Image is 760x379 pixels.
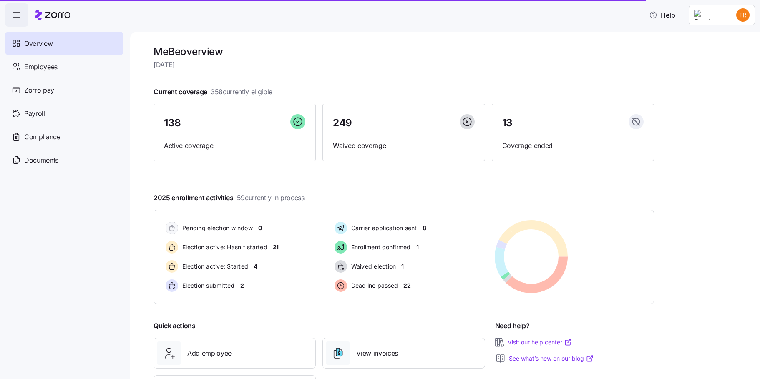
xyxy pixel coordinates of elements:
[736,8,750,22] img: 9f08772f748d173b6a631cba1b0c6066
[5,125,123,148] a: Compliance
[508,338,572,346] a: Visit our help center
[154,321,196,331] span: Quick actions
[356,348,398,359] span: View invoices
[254,262,257,271] span: 4
[258,224,262,232] span: 0
[333,118,352,128] span: 249
[401,262,404,271] span: 1
[495,321,530,331] span: Need help?
[403,281,410,290] span: 22
[5,102,123,125] a: Payroll
[154,193,305,203] span: 2025 enrollment activities
[180,243,267,251] span: Election active: Hasn't started
[180,281,235,290] span: Election submitted
[694,10,724,20] img: Employer logo
[423,224,426,232] span: 8
[164,118,181,128] span: 138
[642,7,682,23] button: Help
[154,45,654,58] h1: MeBe overview
[5,78,123,102] a: Zorro pay
[24,62,58,72] span: Employees
[164,141,305,151] span: Active coverage
[240,281,244,290] span: 2
[333,141,474,151] span: Waived coverage
[416,243,419,251] span: 1
[649,10,675,20] span: Help
[349,262,396,271] span: Waived election
[24,85,54,95] span: Zorro pay
[237,193,305,203] span: 59 currently in process
[154,87,272,97] span: Current coverage
[180,262,248,271] span: Election active: Started
[187,348,232,359] span: Add employee
[502,141,644,151] span: Coverage ended
[349,281,398,290] span: Deadline passed
[24,132,60,142] span: Compliance
[509,354,594,363] a: See what’s new on our blog
[211,87,272,97] span: 358 currently eligible
[349,224,417,232] span: Carrier application sent
[5,55,123,78] a: Employees
[24,155,58,166] span: Documents
[154,60,654,70] span: [DATE]
[24,108,45,119] span: Payroll
[502,118,513,128] span: 13
[180,224,253,232] span: Pending election window
[273,243,279,251] span: 21
[349,243,411,251] span: Enrollment confirmed
[24,38,53,49] span: Overview
[5,148,123,172] a: Documents
[5,32,123,55] a: Overview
